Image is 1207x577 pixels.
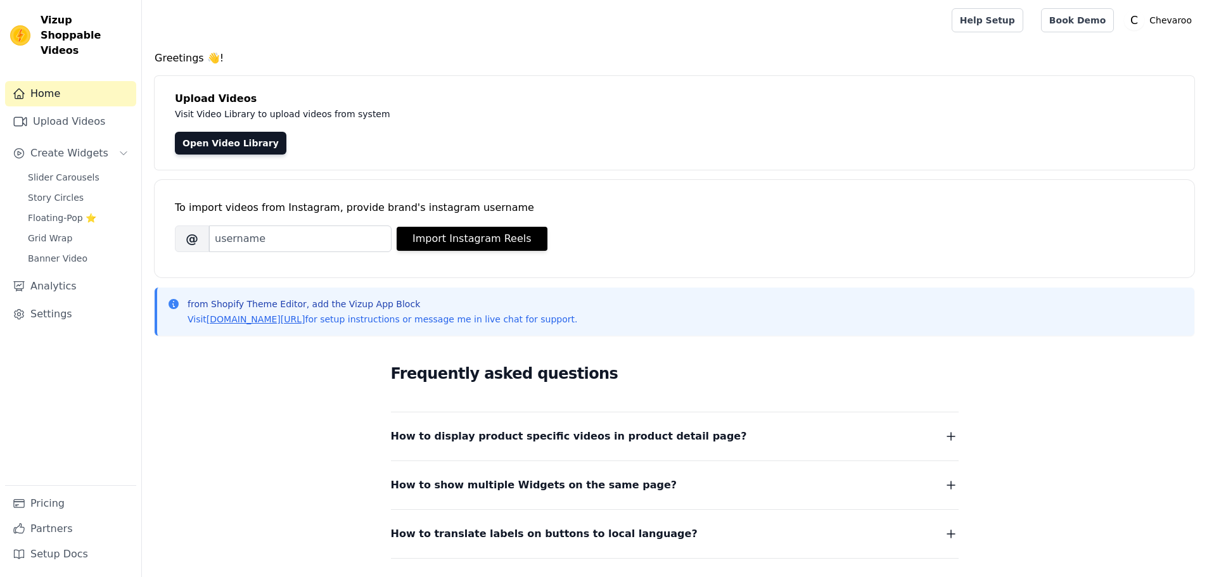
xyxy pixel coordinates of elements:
[5,274,136,299] a: Analytics
[30,146,108,161] span: Create Widgets
[391,525,698,543] span: How to translate labels on buttons to local language?
[20,209,136,227] a: Floating-Pop ⭐
[28,252,87,265] span: Banner Video
[175,225,209,252] span: @
[1130,14,1138,27] text: C
[28,232,72,244] span: Grid Wrap
[20,168,136,186] a: Slider Carousels
[1124,9,1197,32] button: C Chevaroo
[1041,8,1114,32] a: Book Demo
[28,191,84,204] span: Story Circles
[397,227,547,251] button: Import Instagram Reels
[1144,9,1197,32] p: Chevaroo
[188,298,577,310] p: from Shopify Theme Editor, add the Vizup App Block
[5,141,136,166] button: Create Widgets
[188,313,577,326] p: Visit for setup instructions or message me in live chat for support.
[20,250,136,267] a: Banner Video
[10,25,30,46] img: Vizup
[175,91,1174,106] h4: Upload Videos
[5,542,136,567] a: Setup Docs
[391,361,959,386] h2: Frequently asked questions
[391,428,959,445] button: How to display product specific videos in product detail page?
[175,132,286,155] a: Open Video Library
[20,229,136,247] a: Grid Wrap
[5,81,136,106] a: Home
[5,109,136,134] a: Upload Videos
[391,428,747,445] span: How to display product specific videos in product detail page?
[5,491,136,516] a: Pricing
[175,200,1174,215] div: To import videos from Instagram, provide brand's instagram username
[209,225,392,252] input: username
[207,314,305,324] a: [DOMAIN_NAME][URL]
[155,51,1194,66] h4: Greetings 👋!
[391,476,677,494] span: How to show multiple Widgets on the same page?
[391,476,959,494] button: How to show multiple Widgets on the same page?
[28,171,99,184] span: Slider Carousels
[391,525,959,543] button: How to translate labels on buttons to local language?
[5,301,136,327] a: Settings
[5,516,136,542] a: Partners
[952,8,1023,32] a: Help Setup
[28,212,96,224] span: Floating-Pop ⭐
[175,106,743,122] p: Visit Video Library to upload videos from system
[41,13,131,58] span: Vizup Shoppable Videos
[20,189,136,206] a: Story Circles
